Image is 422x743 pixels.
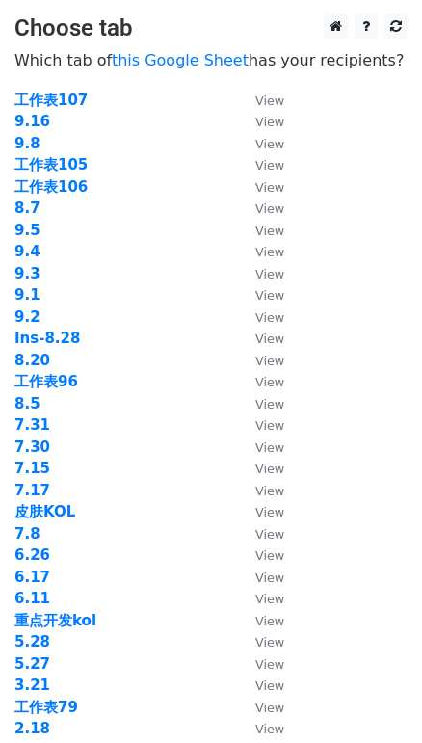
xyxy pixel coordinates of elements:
a: 工作表79 [14,699,78,716]
small: View [255,440,284,455]
a: View [236,330,284,347]
small: View [255,267,284,281]
a: View [236,286,284,304]
a: View [236,503,284,520]
a: View [236,655,284,673]
a: 6.11 [14,590,50,607]
a: View [236,438,284,456]
a: View [236,178,284,196]
small: View [255,397,284,411]
a: View [236,612,284,629]
a: View [236,92,284,109]
a: View [236,590,284,607]
small: View [255,635,284,650]
a: 9.1 [14,286,40,304]
a: 7.8 [14,525,40,543]
a: Ins-8.28 [14,330,80,347]
a: 9.4 [14,243,40,260]
p: Which tab of has your recipients? [14,50,408,70]
small: View [255,224,284,238]
h3: Choose tab [14,14,408,42]
a: this Google Sheet [112,51,249,69]
small: View [255,484,284,498]
a: View [236,482,284,499]
small: View [255,678,284,693]
a: 9.5 [14,222,40,239]
a: 9.16 [14,113,50,130]
a: View [236,699,284,716]
small: View [255,657,284,672]
small: View [255,115,284,129]
strong: 工作表107 [14,92,88,109]
a: 9.8 [14,135,40,152]
small: View [255,722,284,736]
a: View [236,373,284,390]
a: View [236,156,284,173]
small: View [255,354,284,368]
a: View [236,352,284,369]
a: 5.28 [14,633,50,650]
small: View [255,375,284,389]
a: View [236,222,284,239]
small: View [255,288,284,303]
a: 8.5 [14,395,40,412]
a: View [236,720,284,737]
a: View [236,265,284,282]
a: View [236,199,284,217]
strong: 3.21 [14,677,50,694]
a: 重点开发kol [14,612,96,629]
a: 2.18 [14,720,50,737]
small: View [255,462,284,476]
small: View [255,332,284,346]
small: View [255,158,284,172]
a: View [236,569,284,586]
a: View [236,243,284,260]
a: View [236,308,284,326]
small: View [255,505,284,519]
a: 7.17 [14,482,50,499]
a: 9.2 [14,308,40,326]
a: View [236,113,284,130]
small: View [255,548,284,563]
a: View [236,395,284,412]
a: 皮肤KOL [14,503,75,520]
a: 8.7 [14,199,40,217]
a: 9.3 [14,265,40,282]
a: 7.15 [14,460,50,477]
a: View [236,135,284,152]
a: 7.31 [14,416,50,434]
small: View [255,701,284,715]
a: 工作表106 [14,178,88,196]
small: View [255,614,284,628]
small: View [255,93,284,108]
a: 7.30 [14,438,50,456]
strong: 工作表96 [14,373,78,390]
a: View [236,525,284,543]
a: View [236,677,284,694]
a: 8.20 [14,352,50,369]
strong: 6.17 [14,569,50,586]
a: 6.26 [14,546,50,564]
small: View [255,592,284,606]
a: 工作表105 [14,156,88,173]
a: 5.27 [14,655,50,673]
small: View [255,201,284,216]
